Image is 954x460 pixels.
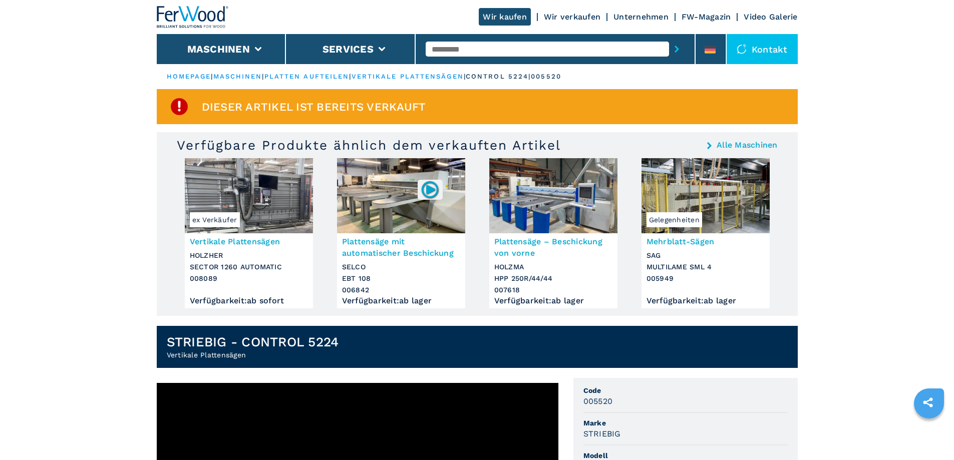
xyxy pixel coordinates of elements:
[167,350,339,360] h2: Vertikale Plattensägen
[213,73,262,80] a: maschinen
[342,261,460,296] h3: SELCO EBT 108 006842
[349,73,351,80] span: |
[494,261,612,296] h3: HOLZMA HPP 250R/44/44 007618
[185,158,313,233] img: Vertikale Plattensägen HOLZHER SECTOR 1260 AUTOMATIC
[211,73,213,80] span: |
[190,250,308,284] h3: HOLZHER SECTOR 1260 AUTOMATIC 008089
[744,12,797,22] a: Video Galerie
[531,72,561,81] p: 005520
[342,298,460,303] div: Verfügbarkeit : ab lager
[911,415,946,452] iframe: Chat
[642,158,770,308] a: Mehrblatt-Sägen SAG MULTILAME SML 4GelegenheitenMehrblatt-SägenSAGMULTILAME SML 4005949Verfügbark...
[262,73,264,80] span: |
[323,43,374,55] button: Services
[717,141,778,149] a: Alle Maschinen
[613,12,669,22] a: Unternehmen
[177,137,561,153] h3: Verfügbare Produkte ähnlich dem verkauften Artikel
[169,97,189,117] img: SoldProduct
[737,44,747,54] img: Kontakt
[167,334,339,350] h1: STRIEBIG - CONTROL 5224
[190,212,240,227] span: ex Verkäufer
[489,158,617,233] img: Plattensäge – Beschickung von vorne HOLZMA HPP 250R/44/44
[669,38,685,61] button: submit-button
[489,158,617,308] a: Plattensäge – Beschickung von vorne HOLZMA HPP 250R/44/44Plattensäge – Beschickung von vorneHOLZM...
[583,395,613,407] h3: 005520
[682,12,731,22] a: FW-Magazin
[494,298,612,303] div: Verfügbarkeit : ab lager
[202,101,426,113] span: Dieser Artikel ist bereits verkauft
[420,180,440,199] img: 006842
[647,250,765,284] h3: SAG MULTILAME SML 4 005949
[185,158,313,308] a: Vertikale Plattensägen HOLZHER SECTOR 1260 AUTOMATICex VerkäuferVertikale PlattensägenHOLZHERSECT...
[337,158,465,308] a: Plattensäge mit automatischer Beschickung SELCO EBT 108006842Plattensäge mit automatischer Beschi...
[264,73,350,80] a: platten aufteilen
[466,72,531,81] p: control 5224 |
[190,298,308,303] div: Verfügbarkeit : ab sofort
[915,390,940,415] a: sharethis
[190,236,308,247] h3: Vertikale Plattensägen
[642,158,770,233] img: Mehrblatt-Sägen SAG MULTILAME SML 4
[157,6,229,28] img: Ferwood
[337,158,465,233] img: Plattensäge mit automatischer Beschickung SELCO EBT 108
[647,298,765,303] div: Verfügbarkeit : ab lager
[464,73,466,80] span: |
[727,34,798,64] div: Kontakt
[647,212,702,227] span: Gelegenheiten
[479,8,531,26] a: Wir kaufen
[583,428,621,439] h3: STRIEBIG
[647,236,765,247] h3: Mehrblatt-Sägen
[583,418,788,428] span: Marke
[342,236,460,259] h3: Plattensäge mit automatischer Beschickung
[167,73,211,80] a: HOMEPAGE
[544,12,600,22] a: Wir verkaufen
[187,43,250,55] button: Maschinen
[352,73,464,80] a: vertikale plattensägen
[583,385,788,395] span: Code
[494,236,612,259] h3: Plattensäge – Beschickung von vorne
